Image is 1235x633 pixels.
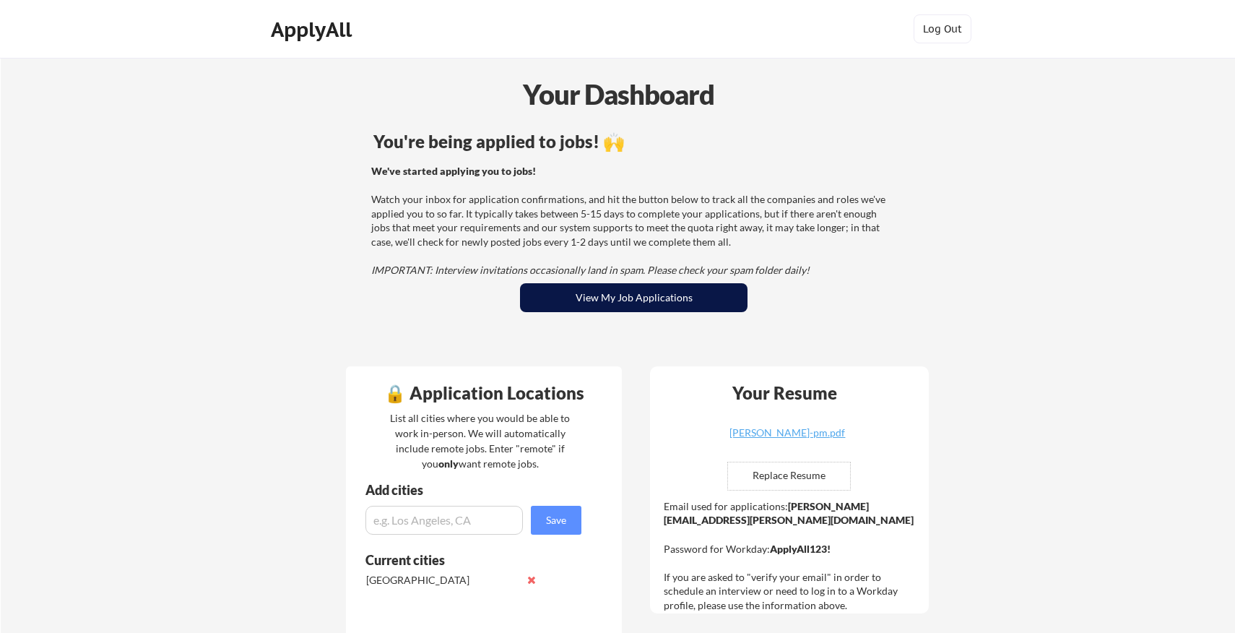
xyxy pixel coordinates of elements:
[438,457,459,470] strong: only
[371,165,536,177] strong: We've started applying you to jobs!
[770,543,831,555] strong: ApplyAll123!
[701,428,873,450] a: [PERSON_NAME]-pm.pdf
[366,573,519,587] div: [GEOGRAPHIC_DATA]
[271,17,356,42] div: ApplyAll
[365,506,523,535] input: e.g. Los Angeles, CA
[350,384,618,402] div: 🔒 Application Locations
[371,164,892,277] div: Watch your inbox for application confirmations, and hit the button below to track all the compani...
[520,283,747,312] button: View My Job Applications
[701,428,873,438] div: [PERSON_NAME]-pm.pdf
[365,554,565,567] div: Current cities
[531,506,581,535] button: Save
[381,410,579,471] div: List all cities where you would be able to work in-person. We will automatically include remote j...
[373,133,894,150] div: You're being applied to jobs! 🙌
[713,384,856,402] div: Your Resume
[664,499,919,613] div: Email used for applications: Password for Workday: If you are asked to "verify your email" in ord...
[365,483,585,496] div: Add cities
[371,264,810,276] em: IMPORTANT: Interview invitations occasionally land in spam. Please check your spam folder daily!
[914,14,971,43] button: Log Out
[664,500,914,527] strong: [PERSON_NAME][EMAIL_ADDRESS][PERSON_NAME][DOMAIN_NAME]
[1,74,1235,115] div: Your Dashboard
